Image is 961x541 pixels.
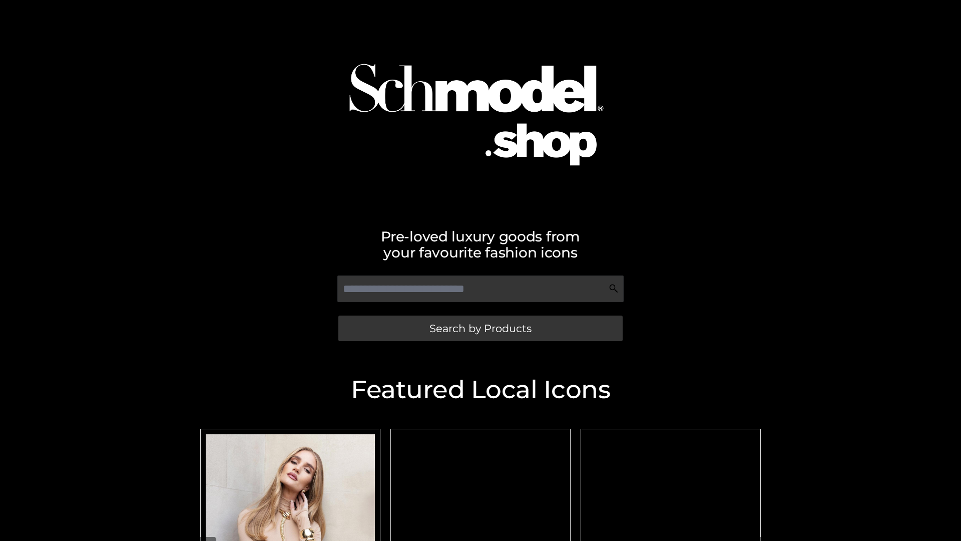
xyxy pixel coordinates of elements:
a: Search by Products [338,316,623,341]
h2: Pre-loved luxury goods from your favourite fashion icons [195,228,766,260]
img: Search Icon [609,284,619,294]
h2: Featured Local Icons​ [195,377,766,402]
span: Search by Products [429,323,532,334]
